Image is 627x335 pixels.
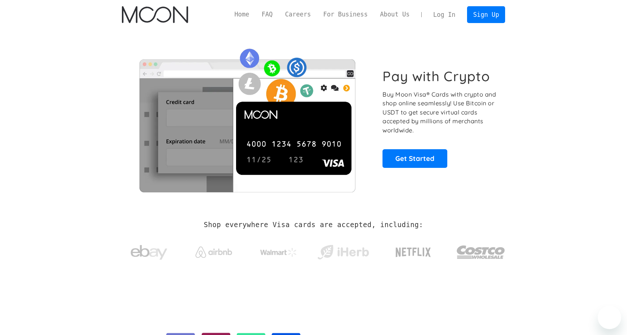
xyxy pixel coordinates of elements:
img: iHerb [316,243,370,262]
a: Log In [427,7,462,23]
a: Costco [456,231,505,270]
img: Airbnb [195,246,232,258]
h2: Shop everywhere Visa cards are accepted, including: [204,221,423,229]
a: FAQ [255,10,279,19]
a: Sign Up [467,6,505,23]
a: Home [228,10,255,19]
a: Get Started [382,149,447,167]
p: Buy Moon Visa® Cards with crypto and shop online seamlessly! Use Bitcoin or USDT to get secure vi... [382,90,497,135]
h1: Pay with Crypto [382,68,490,84]
a: iHerb [316,236,370,266]
a: Netflix [381,236,446,265]
a: About Us [374,10,416,19]
iframe: Button to launch messaging window [598,306,621,329]
a: Airbnb [186,239,241,261]
img: Walmart [260,248,297,257]
img: ebay [131,241,167,264]
a: Careers [279,10,317,19]
img: Costco [456,238,505,266]
img: Netflix [395,243,432,261]
a: ebay [122,234,176,268]
a: For Business [317,10,374,19]
img: Moon Logo [122,6,188,23]
a: Walmart [251,241,306,260]
img: Moon Cards let you spend your crypto anywhere Visa is accepted. [122,44,373,192]
a: home [122,6,188,23]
